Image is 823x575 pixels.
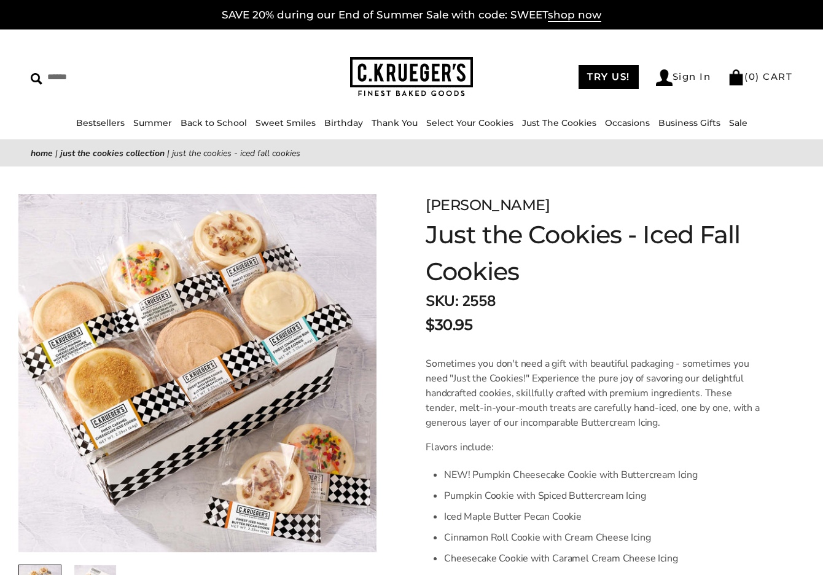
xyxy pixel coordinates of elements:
[31,73,42,85] img: Search
[31,68,207,87] input: Search
[444,464,762,485] li: NEW! Pumpkin Cheesecake Cookie with Buttercream Icing
[548,9,601,22] span: shop now
[18,194,376,552] img: Just the Cookies - Iced Fall Cookies
[729,117,747,128] a: Sale
[426,117,513,128] a: Select Your Cookies
[426,194,762,216] div: [PERSON_NAME]
[133,117,172,128] a: Summer
[255,117,316,128] a: Sweet Smiles
[444,548,762,569] li: Cheesecake Cookie with Caramel Cream Cheese Icing
[167,147,170,159] span: |
[444,527,762,548] li: Cinnamon Roll Cookie with Cream Cheese Icing
[656,69,711,86] a: Sign In
[222,9,601,22] a: SAVE 20% during our End of Summer Sale with code: SWEETshop now
[728,71,792,82] a: (0) CART
[76,117,125,128] a: Bestsellers
[55,147,58,159] span: |
[749,71,756,82] span: 0
[605,117,650,128] a: Occasions
[444,506,762,527] li: Iced Maple Butter Pecan Cookie
[426,216,762,290] h1: Just the Cookies - Iced Fall Cookies
[31,146,792,160] nav: breadcrumbs
[350,57,473,97] img: C.KRUEGER'S
[60,147,165,159] a: Just the Cookies Collection
[522,117,596,128] a: Just The Cookies
[462,291,495,311] span: 2558
[426,291,458,311] strong: SKU:
[728,69,744,85] img: Bag
[172,147,300,159] span: Just the Cookies - Iced Fall Cookies
[324,117,363,128] a: Birthday
[372,117,418,128] a: Thank You
[31,147,53,159] a: Home
[444,485,762,506] li: Pumpkin Cookie with Spiced Buttercream Icing
[579,65,639,89] a: TRY US!
[426,356,762,430] p: Sometimes you don't need a gift with beautiful packaging - sometimes you need "Just the Cookies!"...
[658,117,720,128] a: Business Gifts
[426,440,762,455] p: Flavors include:
[656,69,673,86] img: Account
[426,314,472,336] span: $30.95
[181,117,247,128] a: Back to School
